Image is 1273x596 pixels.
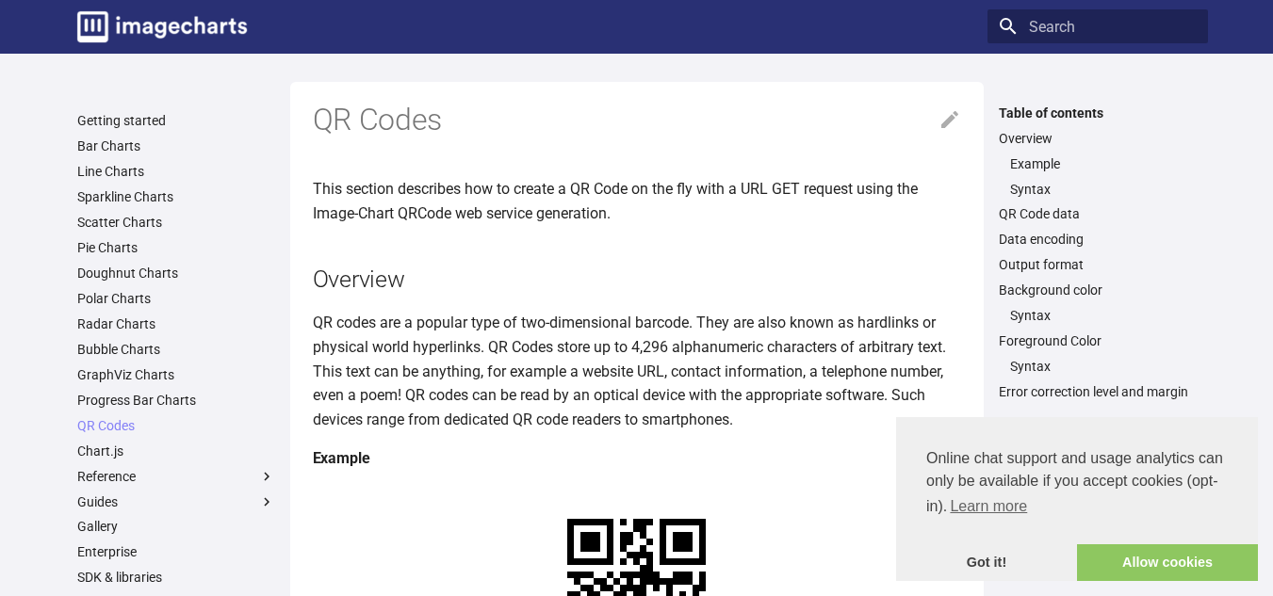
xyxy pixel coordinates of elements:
input: Search [987,9,1208,43]
a: Background color [999,282,1197,298]
p: This section describes how to create a QR Code on the fly with a URL GET request using the Image-... [313,177,961,225]
a: Syntax [1010,181,1197,198]
h4: Example [313,446,961,471]
nav: Foreground Color [999,358,1197,375]
a: QR Code data [999,205,1197,222]
nav: Background color [999,307,1197,324]
a: Bar Charts [77,137,275,154]
label: Table of contents [987,105,1208,121]
a: learn more about cookies [947,492,1030,521]
a: Scatter Charts [77,214,275,231]
nav: Overview [999,155,1197,198]
a: Overview [999,130,1197,147]
a: Foreground Color [999,332,1197,349]
a: allow cookies [1077,544,1258,582]
a: Error correction level and margin [999,383,1197,400]
a: QR Codes [77,417,275,434]
a: Radar Charts [77,315,275,332]
h2: Overview [313,263,961,296]
a: Syntax [1010,358,1197,375]
a: Syntax [1010,307,1197,324]
span: Online chat support and usage analytics can only be available if you accept cookies (opt-in). [926,447,1228,521]
a: Bubble Charts [77,341,275,358]
label: Reference [77,468,275,485]
a: Chart.js [77,443,275,459]
a: GraphViz Charts [77,366,275,383]
a: Sparkline Charts [77,188,275,205]
a: Enterprise [77,543,275,560]
a: SDK & libraries [77,569,275,586]
a: Example [1010,155,1197,172]
a: Line Charts [77,163,275,180]
a: Output format [999,256,1197,273]
a: Doughnut Charts [77,265,275,282]
img: logo [77,11,247,42]
a: Image-Charts documentation [70,4,254,50]
a: Getting started [77,112,275,129]
a: Progress Bar Charts [77,392,275,409]
label: Guides [77,493,275,510]
a: Gallery [77,518,275,535]
h1: QR Codes [313,101,961,140]
a: Polar Charts [77,290,275,307]
a: Pie Charts [77,239,275,256]
a: dismiss cookie message [896,544,1077,582]
a: Data encoding [999,231,1197,248]
p: QR codes are a popular type of two-dimensional barcode. They are also known as hardlinks or physi... [313,311,961,431]
nav: Table of contents [987,105,1208,401]
div: cookieconsent [896,417,1258,581]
